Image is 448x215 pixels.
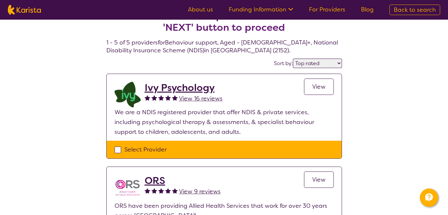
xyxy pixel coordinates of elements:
[229,6,293,13] a: Funding Information
[179,94,223,103] a: View 16 reviews
[172,188,178,193] img: fullstar
[115,82,141,107] img: lcqb2d1jpug46odws9wh.png
[389,5,440,15] a: Back to search
[309,6,345,13] a: For Providers
[361,6,374,13] a: Blog
[145,82,223,94] a: Ivy Psychology
[152,188,157,193] img: fullstar
[165,95,171,100] img: fullstar
[179,187,221,196] a: View 9 reviews
[172,95,178,100] img: fullstar
[420,188,438,207] button: Channel Menu
[145,95,150,100] img: fullstar
[145,188,150,193] img: fullstar
[145,175,221,187] a: ORS
[115,175,141,201] img: nspbnteb0roocrxnmwip.png
[312,176,326,184] span: View
[158,95,164,100] img: fullstar
[158,188,164,193] img: fullstar
[179,95,223,102] span: View 16 reviews
[312,83,326,91] span: View
[394,6,436,14] span: Back to search
[114,10,334,33] h2: Select one or more providers and click the 'NEXT' button to proceed
[179,188,221,195] span: View 9 reviews
[274,60,293,67] label: Sort by:
[304,171,334,188] a: View
[8,5,41,15] img: Karista logo
[165,188,171,193] img: fullstar
[188,6,213,13] a: About us
[115,107,334,137] p: We are a NDIS registered provider that offer NDIS & private services, including psychological the...
[152,95,157,100] img: fullstar
[304,79,334,95] a: View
